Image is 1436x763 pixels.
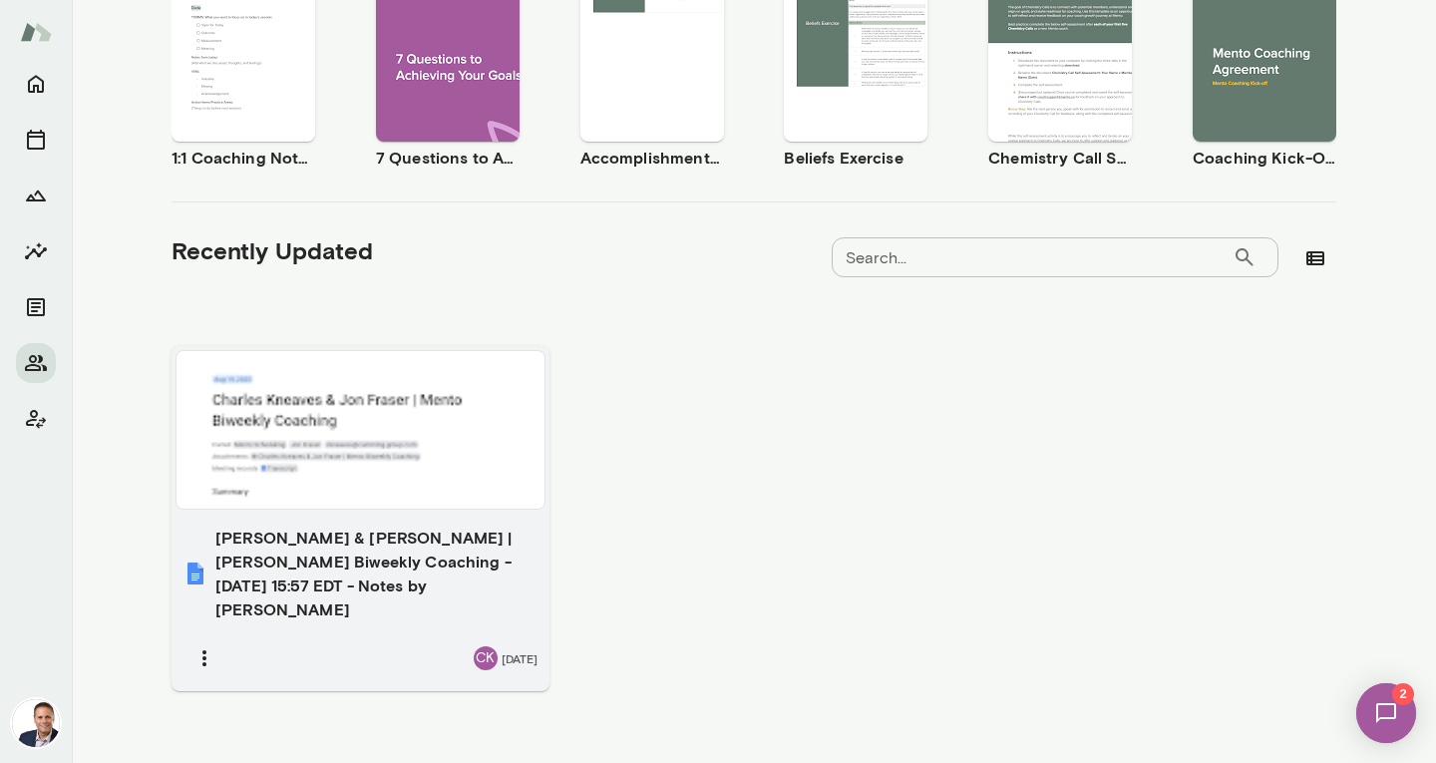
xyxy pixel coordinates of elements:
[16,176,56,215] button: Growth Plan
[12,699,60,747] img: Jon Fraser
[20,13,52,51] img: Mento
[784,146,927,170] h6: Beliefs Exercise
[16,231,56,271] button: Insights
[16,64,56,104] button: Home
[16,343,56,383] button: Members
[580,146,724,170] h6: Accomplishment Tracker
[183,562,207,585] img: Charles Kneaves & Jon Fraser | Mento Biweekly Coaching - 2025/08/19 15:57 EDT - Notes by Gemini
[474,646,498,670] div: CK
[16,399,56,439] button: Client app
[172,234,373,266] h5: Recently Updated
[988,146,1132,170] h6: Chemistry Call Self-Assessment [Coaches only]
[376,146,520,170] h6: 7 Questions to Achieving Your Goals
[16,287,56,327] button: Documents
[502,650,538,666] span: [DATE]
[172,146,315,170] h6: 1:1 Coaching Notes
[215,526,538,621] h6: [PERSON_NAME] & [PERSON_NAME] | [PERSON_NAME] Biweekly Coaching - [DATE] 15:57 EDT - Notes by [PE...
[1193,146,1336,170] h6: Coaching Kick-Off | Coaching Agreement
[16,120,56,160] button: Sessions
